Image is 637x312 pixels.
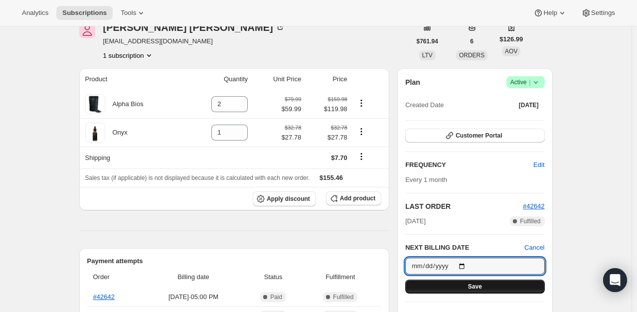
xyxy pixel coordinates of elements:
button: Analytics [16,6,54,20]
span: $155.46 [319,174,343,181]
th: Unit Price [251,68,304,90]
span: $7.70 [331,154,347,161]
span: Sales tax (if applicable) is not displayed because it is calculated with each new order. [85,174,310,181]
button: Subscriptions [56,6,113,20]
button: Product actions [353,126,369,137]
span: Customer Portal [456,132,502,140]
span: Tools [121,9,136,17]
span: Add product [340,194,375,202]
a: #42642 [523,202,544,210]
button: Cancel [524,243,544,253]
span: Fulfilled [520,217,540,225]
button: Add product [326,191,381,205]
span: Fulfillment [305,272,375,282]
div: Open Intercom Messenger [603,268,627,292]
span: Ellis Lundy [79,22,95,38]
span: $27.78 [282,133,302,143]
small: $159.98 [328,96,347,102]
span: Active [510,77,541,87]
span: Created Date [405,100,444,110]
span: [DATE] [519,101,539,109]
span: ORDERS [459,52,484,59]
span: $126.99 [499,34,523,44]
div: Onyx [105,128,128,138]
button: Help [527,6,573,20]
h2: NEXT BILLING DATE [405,243,524,253]
span: Subscriptions [62,9,107,17]
div: Alpha Bios [105,99,144,109]
button: Apply discount [253,191,316,206]
span: Status [247,272,299,282]
a: #42642 [93,293,115,301]
div: [PERSON_NAME] [PERSON_NAME] [103,22,285,32]
h2: Plan [405,77,420,87]
span: AOV [505,48,517,55]
button: 6 [464,34,479,48]
button: Customer Portal [405,129,544,143]
button: Product actions [103,50,154,60]
th: Product [79,68,185,90]
span: LTV [422,52,433,59]
button: #42642 [523,201,544,211]
span: Analytics [22,9,48,17]
button: Settings [575,6,621,20]
span: | [529,78,530,86]
span: Billing date [146,272,241,282]
span: Settings [591,9,615,17]
span: Fulfilled [333,293,353,301]
span: Paid [270,293,282,301]
span: 6 [470,37,474,45]
button: $761.94 [411,34,444,48]
span: Save [468,283,482,291]
span: Edit [533,160,544,170]
span: [DATE] · 05:00 PM [146,292,241,302]
span: Apply discount [267,195,310,203]
span: $119.98 [307,104,347,114]
span: [EMAIL_ADDRESS][DOMAIN_NAME] [103,36,285,46]
span: $761.94 [417,37,438,45]
span: Every 1 month [405,176,447,183]
button: Edit [527,157,550,173]
span: $59.99 [282,104,302,114]
th: Order [87,266,143,288]
th: Shipping [79,147,185,168]
button: Product actions [353,98,369,109]
h2: Payment attempts [87,256,382,266]
h2: FREQUENCY [405,160,533,170]
small: $32.78 [331,125,347,131]
small: $79.99 [285,96,301,102]
th: Quantity [184,68,251,90]
span: Help [543,9,557,17]
button: Tools [115,6,152,20]
th: Price [304,68,350,90]
span: $27.78 [307,133,347,143]
span: [DATE] [405,216,426,226]
button: Shipping actions [353,151,369,162]
button: Save [405,280,544,294]
button: [DATE] [513,98,545,112]
h2: LAST ORDER [405,201,523,211]
small: $32.78 [285,125,301,131]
